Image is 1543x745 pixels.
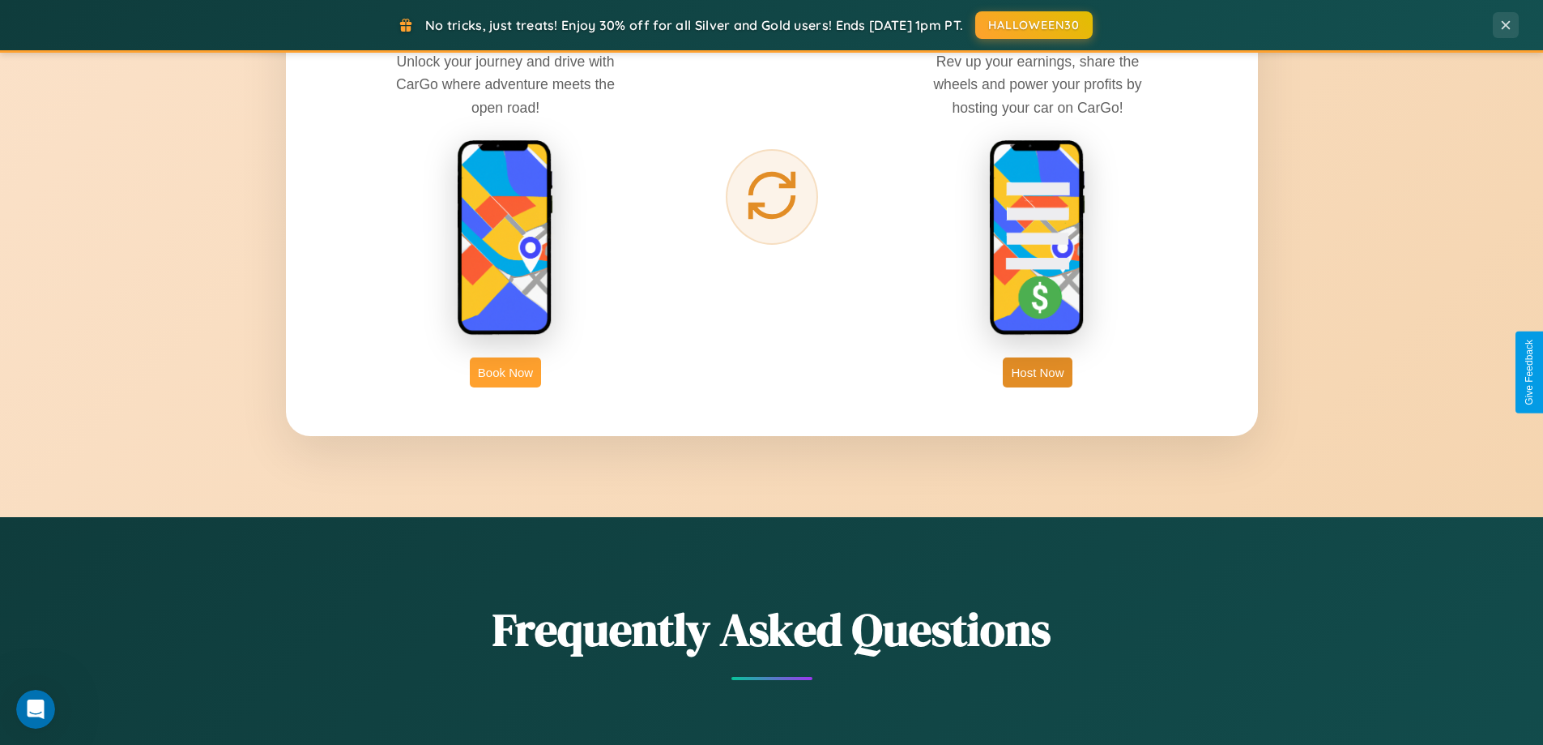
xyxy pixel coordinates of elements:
button: HALLOWEEN30 [975,11,1093,39]
img: rent phone [457,139,554,337]
button: Book Now [470,358,541,387]
button: Host Now [1003,358,1072,387]
span: No tricks, just treats! Enjoy 30% off for all Silver and Gold users! Ends [DATE] 1pm PT. [425,17,963,33]
div: Give Feedback [1524,340,1535,405]
p: Unlock your journey and drive with CarGo where adventure meets the open road! [384,50,627,118]
h2: Frequently Asked Questions [286,598,1258,661]
img: host phone [989,139,1086,337]
p: Rev up your earnings, share the wheels and power your profits by hosting your car on CarGo! [916,50,1159,118]
iframe: Intercom live chat [16,690,55,729]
